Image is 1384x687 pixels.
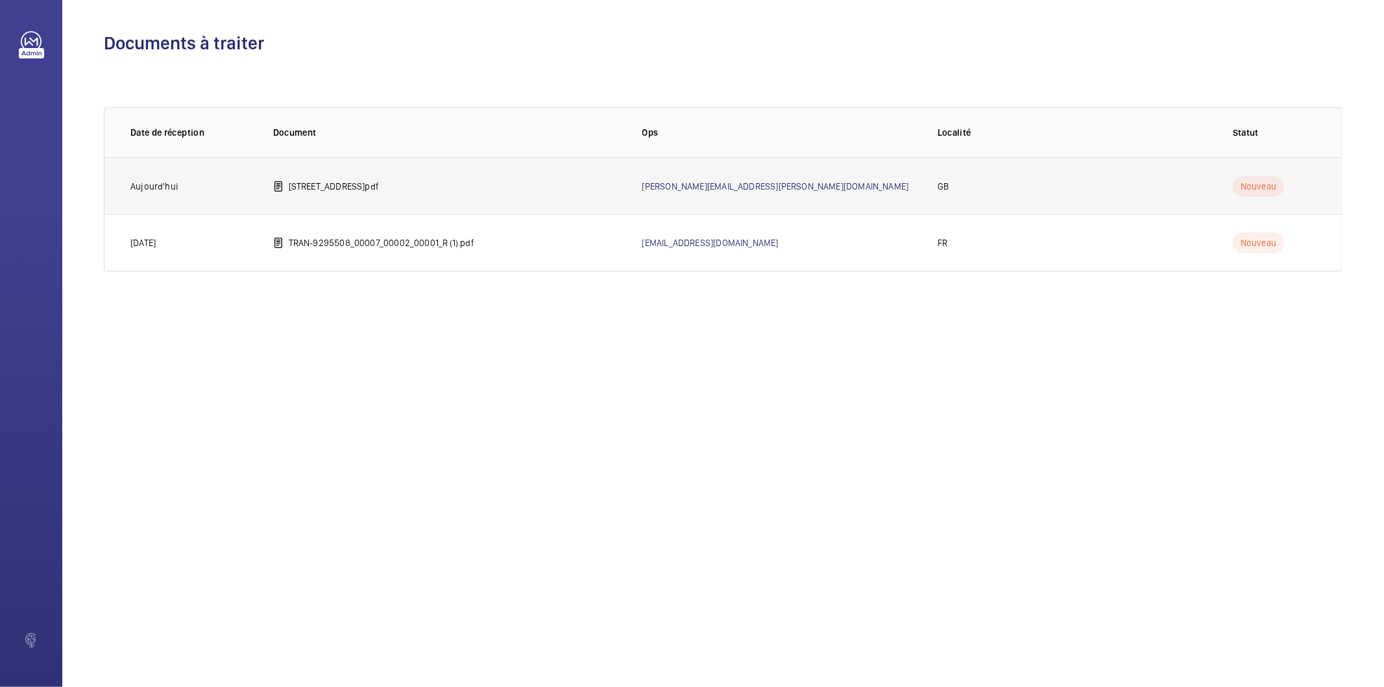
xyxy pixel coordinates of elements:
a: [EMAIL_ADDRESS][DOMAIN_NAME] [642,238,779,248]
p: [STREET_ADDRESS]pdf [289,180,379,193]
p: [DATE] [130,236,156,249]
p: FR [938,236,947,249]
p: Document [273,126,622,139]
a: [PERSON_NAME][EMAIL_ADDRESS][PERSON_NAME][DOMAIN_NAME] [642,181,909,192]
p: Statut [1233,126,1316,139]
p: Ops [642,126,917,139]
p: Nouveau [1233,232,1284,253]
p: GB [938,180,949,193]
p: Date de réception [130,126,252,139]
p: TRAN-9295508_00007_00002_00001_R (1).pdf [289,236,474,249]
p: Nouveau [1233,176,1284,197]
h1: Documents à traiter [104,31,1342,55]
p: Localité [938,126,1212,139]
p: Aujourd'hui [130,180,178,193]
